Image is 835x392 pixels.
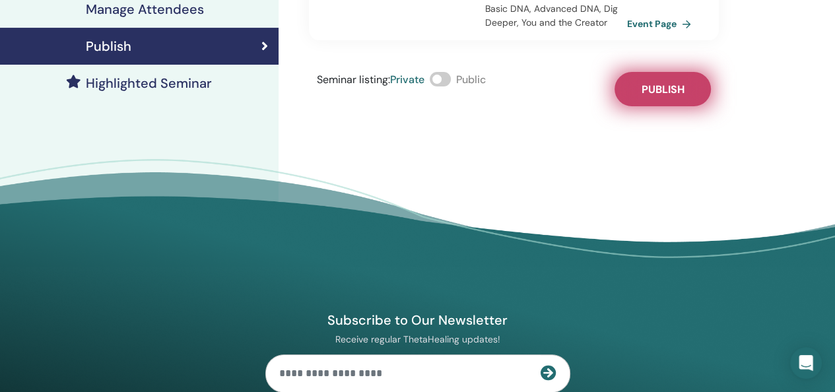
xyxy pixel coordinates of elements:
[86,38,131,54] h4: Publish
[485,2,627,30] p: Basic DNA, Advanced DNA, Dig Deeper, You and the Creator
[265,333,570,345] p: Receive regular ThetaHealing updates!
[317,73,390,86] span: Seminar listing :
[627,14,696,34] a: Event Page
[265,311,570,329] h4: Subscribe to Our Newsletter
[86,75,212,91] h4: Highlighted Seminar
[790,347,822,379] div: Open Intercom Messenger
[456,73,486,86] span: Public
[86,1,204,17] h4: Manage Attendees
[390,73,424,86] span: Private
[615,72,711,106] button: Publish
[641,82,684,96] span: Publish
